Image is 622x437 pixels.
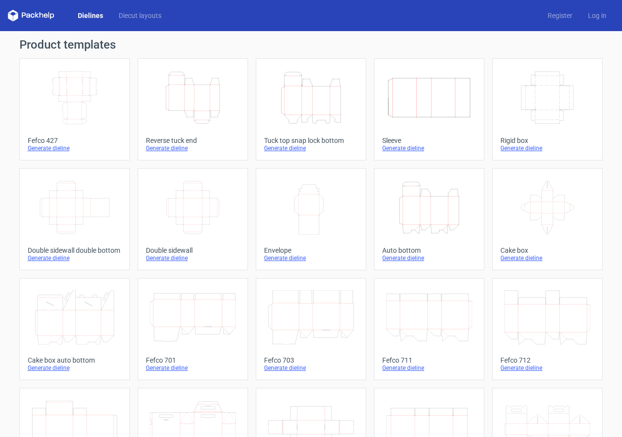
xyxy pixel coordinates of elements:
[264,144,358,152] div: Generate dieline
[374,278,484,380] a: Fefco 711Generate dieline
[382,356,476,364] div: Fefco 711
[28,137,122,144] div: Fefco 427
[146,137,240,144] div: Reverse tuck end
[382,364,476,372] div: Generate dieline
[382,137,476,144] div: Sleeve
[138,58,248,160] a: Reverse tuck endGenerate dieline
[492,58,603,160] a: Rigid boxGenerate dieline
[500,364,594,372] div: Generate dieline
[146,254,240,262] div: Generate dieline
[374,168,484,270] a: Auto bottomGenerate dieline
[256,58,366,160] a: Tuck top snap lock bottomGenerate dieline
[138,168,248,270] a: Double sidewallGenerate dieline
[138,278,248,380] a: Fefco 701Generate dieline
[28,364,122,372] div: Generate dieline
[28,254,122,262] div: Generate dieline
[146,246,240,254] div: Double sidewall
[28,246,122,254] div: Double sidewall double bottom
[580,11,614,20] a: Log in
[374,58,484,160] a: SleeveGenerate dieline
[264,254,358,262] div: Generate dieline
[264,364,358,372] div: Generate dieline
[256,168,366,270] a: EnvelopeGenerate dieline
[264,137,358,144] div: Tuck top snap lock bottom
[382,246,476,254] div: Auto bottom
[111,11,169,20] a: Diecut layouts
[264,356,358,364] div: Fefco 703
[500,144,594,152] div: Generate dieline
[28,144,122,152] div: Generate dieline
[382,254,476,262] div: Generate dieline
[70,11,111,20] a: Dielines
[19,58,130,160] a: Fefco 427Generate dieline
[146,144,240,152] div: Generate dieline
[382,144,476,152] div: Generate dieline
[492,278,603,380] a: Fefco 712Generate dieline
[500,246,594,254] div: Cake box
[264,246,358,254] div: Envelope
[492,168,603,270] a: Cake boxGenerate dieline
[19,278,130,380] a: Cake box auto bottomGenerate dieline
[19,39,603,51] h1: Product templates
[500,137,594,144] div: Rigid box
[256,278,366,380] a: Fefco 703Generate dieline
[146,356,240,364] div: Fefco 701
[19,168,130,270] a: Double sidewall double bottomGenerate dieline
[540,11,580,20] a: Register
[28,356,122,364] div: Cake box auto bottom
[500,254,594,262] div: Generate dieline
[146,364,240,372] div: Generate dieline
[500,356,594,364] div: Fefco 712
